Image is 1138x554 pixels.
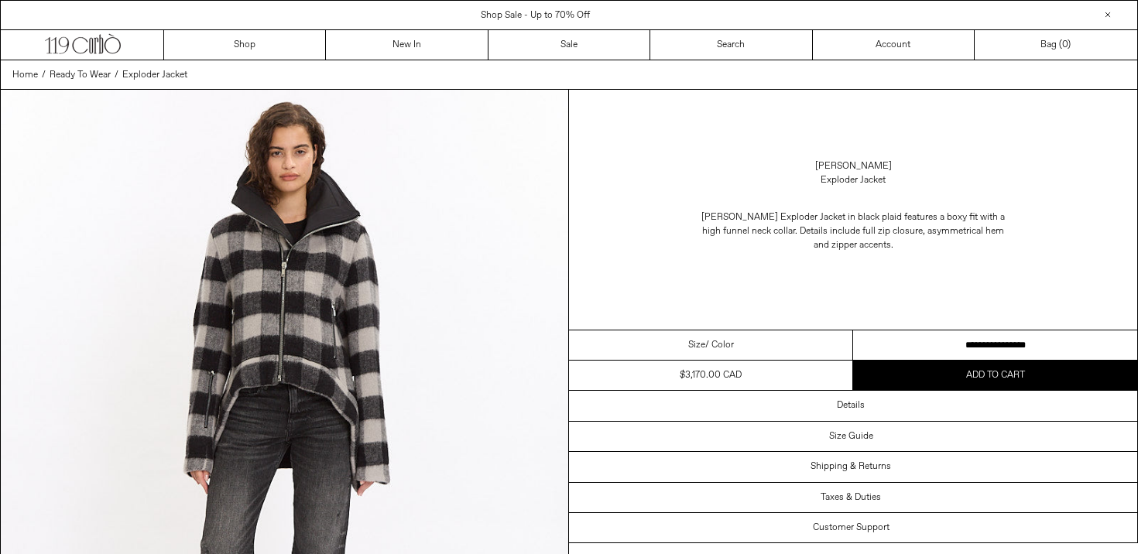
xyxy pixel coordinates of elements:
[42,68,46,82] span: /
[815,159,892,173] a: [PERSON_NAME]
[680,368,742,382] div: $3,170.00 CAD
[50,68,111,82] a: Ready To Wear
[821,173,886,187] div: Exploder Jacket
[705,338,734,352] span: / Color
[966,369,1025,381] span: Add to cart
[481,9,590,22] a: Shop Sale - Up to 70% Off
[811,461,891,472] h3: Shipping & Returns
[12,69,38,81] span: Home
[326,30,488,60] a: New In
[975,30,1136,60] a: Bag ()
[488,30,650,60] a: Sale
[701,211,1005,251] span: [PERSON_NAME] Exploder Jacket in black plaid features a boxy fit with a high funnel neck collar. ...
[122,69,187,81] span: Exploder Jacket
[12,68,38,82] a: Home
[650,30,812,60] a: Search
[50,69,111,81] span: Ready To Wear
[688,338,705,352] span: Size
[164,30,326,60] a: Shop
[813,30,975,60] a: Account
[115,68,118,82] span: /
[122,68,187,82] a: Exploder Jacket
[829,431,873,442] h3: Size Guide
[821,492,881,503] h3: Taxes & Duties
[813,522,889,533] h3: Customer Support
[1062,39,1068,51] span: 0
[853,361,1137,390] button: Add to cart
[1062,38,1071,52] span: )
[837,400,865,411] h3: Details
